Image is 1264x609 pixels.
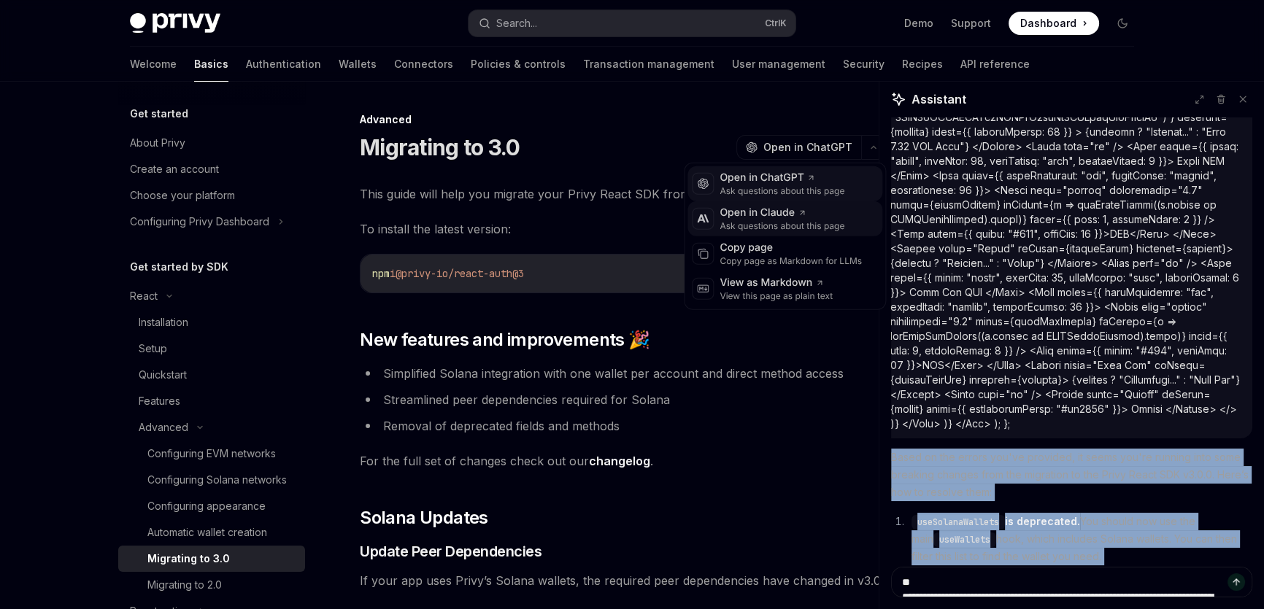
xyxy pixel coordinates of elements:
a: Authentication [246,47,321,82]
a: Choose your platform [118,182,305,209]
span: Dashboard [1020,16,1076,31]
div: Migrating to 3.0 [147,550,230,567]
button: Configuring Privy Dashboard [118,209,305,235]
div: Features [139,392,180,410]
a: Configuring EVM networks [118,441,305,467]
a: Configuring Solana networks [118,467,305,493]
a: Welcome [130,47,177,82]
span: This guide will help you migrate your Privy React SDK from v2.x.x to v3.0.0. [360,184,886,204]
a: Support [951,16,991,31]
div: Configuring Solana networks [147,471,287,489]
button: Search...CtrlK [469,10,795,36]
a: Demo [904,16,933,31]
div: Configuring Privy Dashboard [130,213,269,230]
div: Ask questions about this page [720,185,844,197]
div: Setup [139,340,167,357]
button: Send message [1228,573,1245,591]
div: Ask questions about this page [720,220,844,232]
div: Open in Claude [720,206,844,220]
button: Open in ChatGPT [736,135,861,160]
span: i [390,267,396,280]
a: changelog [589,454,650,469]
div: Copy page as Markdown for LLMs [720,255,862,267]
img: dark logo [130,13,220,34]
span: Ctrl K [765,18,787,29]
div: Configuring EVM networks [147,445,276,462]
div: About Privy [130,134,185,152]
a: About Privy [118,130,305,156]
span: For the full set of changes check out our . [360,451,886,471]
p: Based on the errors you've provided, it seems you're running into some breaking changes from the ... [891,449,1252,501]
h1: Migrating to 3.0 [360,134,520,160]
span: useWallets [939,534,990,546]
a: Dashboard [1009,12,1099,35]
button: Advanced [118,414,305,441]
a: Create an account [118,156,305,182]
div: Choose your platform [130,187,235,204]
li: Simplified Solana integration with one wallet per account and direct method access [360,363,886,384]
div: Migrating to 2.0 [147,576,222,594]
a: Transaction management [583,47,714,82]
div: Search... [496,15,537,32]
a: User management [732,47,825,82]
li: Removal of deprecated fields and methods [360,416,886,436]
a: Features [118,388,305,414]
span: useSolanaWallets [917,516,999,528]
a: API reference [960,47,1030,82]
span: @privy-io/react-auth@3 [396,267,524,280]
textarea: Ask a question... [891,567,1252,597]
span: New features and improvements 🎉 [360,328,650,352]
a: Migrating to 3.0 [118,546,305,572]
div: Advanced [360,112,886,127]
a: Installation [118,309,305,335]
div: View as Markdown [720,276,833,290]
div: Copy page [720,241,862,255]
div: Automatic wallet creation [147,524,267,541]
li: Streamlined peer dependencies required for Solana [360,389,886,410]
div: Advanced [139,419,188,436]
div: Installation [139,314,188,331]
a: Automatic wallet creation [118,519,305,546]
a: Recipes [902,47,943,82]
a: Quickstart [118,362,305,388]
span: To install the latest version: [360,219,886,239]
span: Solana Updates [360,506,488,530]
span: npm [372,267,390,280]
a: Connectors [394,47,453,82]
span: Open in ChatGPT [763,140,852,155]
span: Update Peer Dependencies [360,541,542,562]
a: Security [843,47,885,82]
div: Open in ChatGPT [720,171,844,185]
strong: is deprecated. [912,515,1080,527]
span: Assistant [912,90,966,108]
a: Policies & controls [471,47,566,82]
a: Basics [194,47,228,82]
div: View this page as plain text [720,290,833,302]
h5: Get started by SDK [130,258,228,276]
div: Create an account [130,160,219,178]
div: React [130,287,158,305]
button: React [118,283,305,309]
a: Migrating to 2.0 [118,572,305,598]
p: You should now use the main hook, which includes Solana wallets. You can then filter this list to... [912,513,1252,565]
div: Configuring appearance [147,497,266,515]
button: Toggle dark mode [1111,12,1134,35]
div: Quickstart [139,366,187,384]
a: Configuring appearance [118,493,305,519]
a: Setup [118,335,305,362]
a: Wallets [339,47,377,82]
h5: Get started [130,105,188,123]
